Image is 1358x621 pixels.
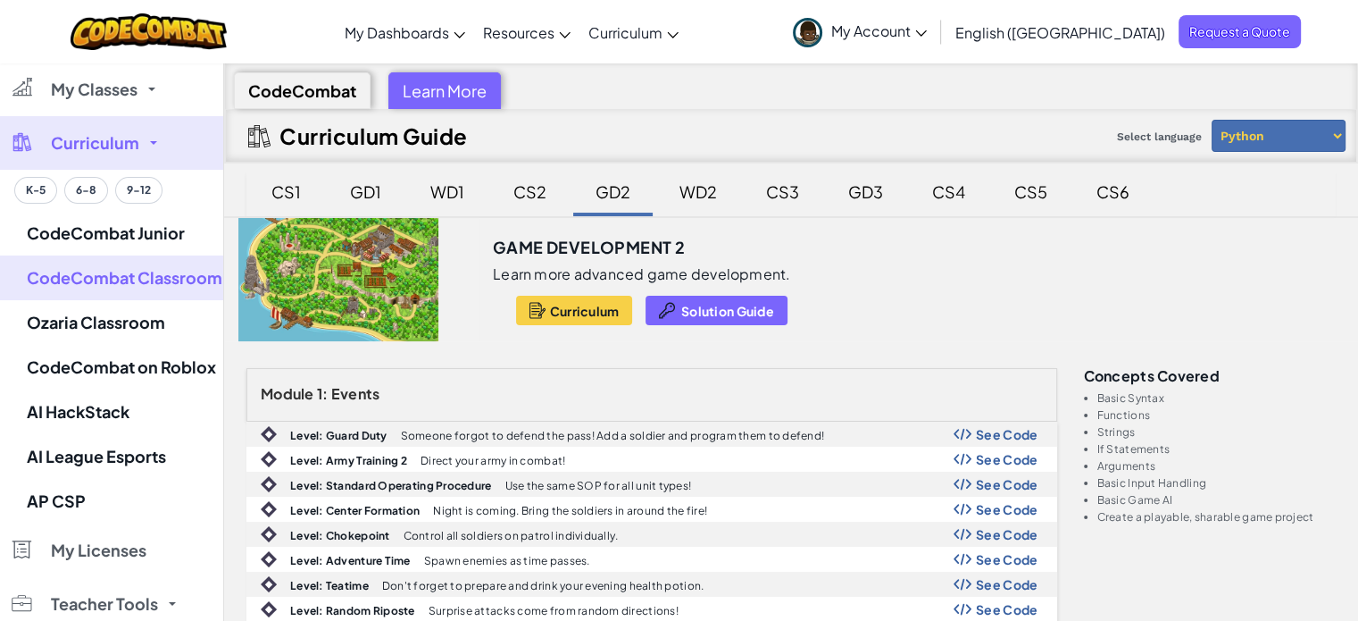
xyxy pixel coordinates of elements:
[51,596,158,612] span: Teacher Tools
[1097,511,1337,523] li: Create a playable, sharable game project
[261,384,314,403] span: Module
[1084,368,1337,383] h3: Concepts covered
[51,542,146,558] span: My Licenses
[578,171,648,213] div: GD2
[914,171,983,213] div: CS4
[261,451,277,467] img: IconIntro.svg
[331,384,380,403] span: Events
[51,135,139,151] span: Curriculum
[64,177,108,204] button: 6-8
[1097,409,1337,421] li: Functions
[955,23,1165,42] span: English ([GEOGRAPHIC_DATA])
[246,422,1057,447] a: Level: Guard Duty Someone forgot to defend the pass! Add a soldier and program them to defend! Sh...
[1179,15,1301,48] a: Request a Quote
[336,8,474,56] a: My Dashboards
[261,551,277,567] img: IconIntro.svg
[290,554,411,567] b: Level: Adventure Time
[246,572,1057,597] a: Level: Teatime Don't forget to prepare and drink your evening health potion. Show Code Logo See Code
[317,384,329,403] span: 1:
[234,72,371,109] div: CodeCombat
[279,123,468,148] h2: Curriculum Guide
[748,171,817,213] div: CS3
[662,171,735,213] div: WD2
[976,452,1038,466] span: See Code
[1097,392,1337,404] li: Basic Syntax
[831,21,927,40] span: My Account
[493,234,685,261] h3: Game Development 2
[51,81,137,97] span: My Classes
[71,13,227,50] img: CodeCombat logo
[261,601,277,617] img: IconIntro.svg
[290,479,491,492] b: Level: Standard Operating Procedure
[1097,494,1337,506] li: Basic Game AI
[261,476,277,492] img: IconIntro.svg
[976,477,1038,491] span: See Code
[382,580,704,592] p: Don't forget to prepare and drink your evening health potion.
[412,171,482,213] div: WD1
[246,447,1057,472] a: Level: Army Training 2 Direct your army in combat! Show Code Logo See Code
[976,577,1038,592] span: See Code
[246,497,1057,522] a: Level: Center Formation Night is coming. Bring the soldiers in around the fire! Show Code Logo Se...
[946,8,1174,56] a: English ([GEOGRAPHIC_DATA])
[496,171,564,213] div: CS2
[976,427,1038,441] span: See Code
[954,578,971,591] img: Show Code Logo
[1097,426,1337,438] li: Strings
[290,504,420,517] b: Level: Center Formation
[424,555,590,566] p: Spawn enemies as time passes.
[261,501,277,517] img: IconIntro.svg
[404,530,619,541] p: Control all soldiers on patrol individually.
[976,502,1038,516] span: See Code
[14,177,162,204] div: Grade band filter
[290,529,390,542] b: Level: Chokepoint
[793,18,822,47] img: avatar
[290,604,415,617] b: Level: Random Riposte
[493,265,791,283] p: Learn more advanced game development.
[1110,123,1209,150] span: Select language
[401,430,825,441] p: Someone forgot to defend the pass! Add a soldier and program them to defend!
[588,23,662,42] span: Curriculum
[830,171,901,213] div: GD3
[115,177,162,204] button: 9-12
[976,527,1038,541] span: See Code
[1097,477,1337,489] li: Basic Input Handling
[290,579,369,592] b: Level: Teatime
[246,522,1057,547] a: Level: Chokepoint Control all soldiers on patrol individually. Show Code Logo See Code
[954,428,971,441] img: Show Code Logo
[261,526,277,542] img: IconIntro.svg
[429,605,679,617] p: Surprise attacks come from random directions!
[976,552,1038,566] span: See Code
[474,8,579,56] a: Resources
[976,602,1038,617] span: See Code
[504,480,691,491] p: Use the same SOP for all unit types!
[550,304,620,318] span: Curriculum
[954,603,971,616] img: Show Code Logo
[388,72,501,109] div: Learn More
[996,171,1065,213] div: CS5
[1097,460,1337,472] li: Arguments
[421,455,565,466] p: Direct your army in combat!
[954,478,971,491] img: Show Code Logo
[1079,171,1147,213] div: CS6
[246,472,1057,497] a: Level: Standard Operating Procedure Use the same SOP for all unit types! Show Code Logo See Code
[254,171,319,213] div: CS1
[516,296,633,325] button: Curriculum
[261,426,277,442] img: IconIntro.svg
[433,505,707,516] p: Night is coming. Bring the soldiers in around the fire!
[246,547,1057,572] a: Level: Adventure Time Spawn enemies as time passes. Show Code Logo See Code
[646,296,787,325] button: Solution Guide
[579,8,687,56] a: Curriculum
[248,125,271,147] img: IconCurriculumGuide.svg
[954,553,971,566] img: Show Code Logo
[290,429,387,442] b: Level: Guard Duty
[954,453,971,466] img: Show Code Logo
[681,304,774,318] span: Solution Guide
[784,4,936,60] a: My Account
[954,503,971,516] img: Show Code Logo
[345,23,449,42] span: My Dashboards
[14,177,57,204] button: K-5
[954,528,971,541] img: Show Code Logo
